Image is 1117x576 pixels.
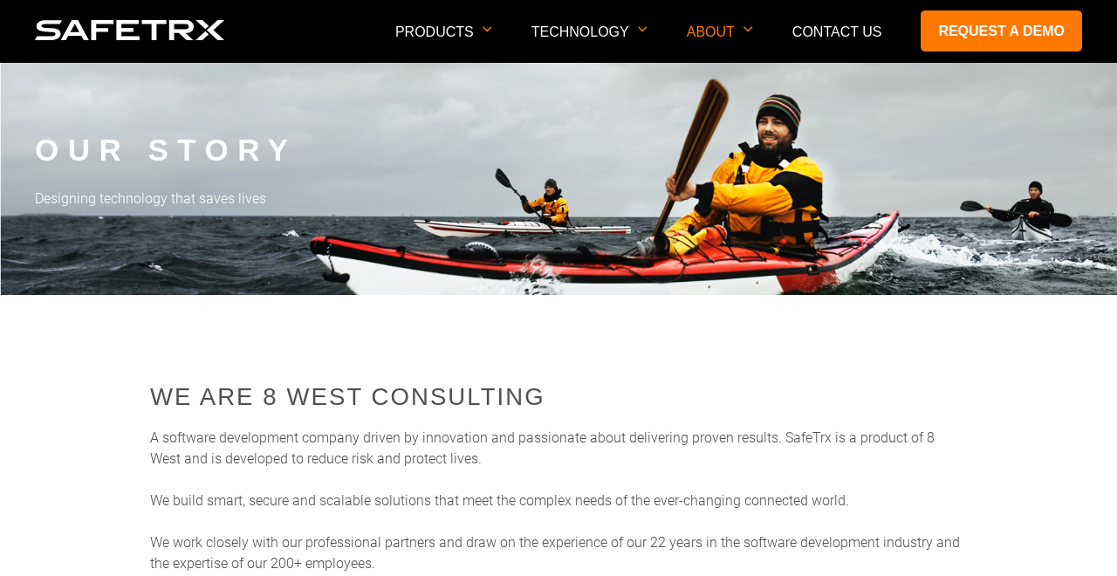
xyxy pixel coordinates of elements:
h2: We are 8 West Consulting [150,380,967,415]
p: Technology [531,24,648,62]
img: Arrow down icon [638,26,648,32]
p: Designing technology that saves lives [35,189,1082,209]
a: Request a demo [921,10,1082,51]
p: About [687,24,753,62]
p: Products [395,24,492,62]
p: A software development company driven by innovation and passionate about delivering proven result... [150,428,967,574]
img: Arrow down icon [483,26,492,32]
h1: Our Story [35,133,1082,168]
a: Contact Us [792,24,882,39]
img: Arrow down icon [744,26,753,32]
img: Logo SafeTrx [35,20,225,40]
